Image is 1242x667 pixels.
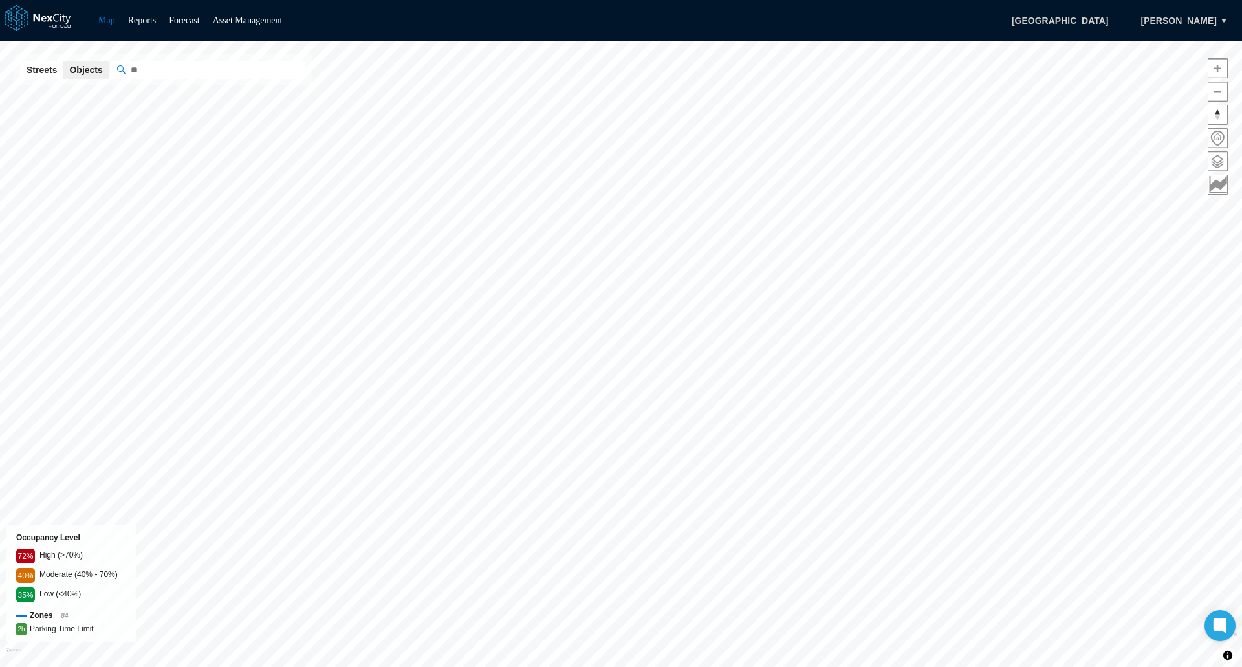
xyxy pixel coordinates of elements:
span: [GEOGRAPHIC_DATA] [998,10,1122,32]
span: [PERSON_NAME] [1141,14,1217,27]
div: 40% [16,568,35,583]
label: Parking Time Limit [30,622,94,635]
span: Reset bearing to north [1208,105,1227,124]
button: Zoom in [1208,58,1228,78]
span: 2h [16,623,27,635]
span: 84 [61,612,68,619]
span: Zoom out [1208,82,1227,101]
div: 72% [16,549,35,563]
button: Zoom out [1208,82,1228,102]
button: [PERSON_NAME] [1128,10,1230,32]
span: Objects [69,63,102,76]
a: Map [98,16,115,25]
span: Toggle attribution [1224,648,1232,662]
div: 35% [16,587,35,602]
a: Forecast [169,16,199,25]
a: Asset Management [213,16,283,25]
div: High (>70%) [39,549,127,563]
button: Streets [20,61,63,79]
a: Mapbox homepage [6,648,21,663]
div: Moderate (40% - 70%) [39,568,127,583]
button: Toggle attribution [1220,648,1236,663]
button: Reset bearing to north [1208,105,1228,125]
span: Zoom in [1208,59,1227,78]
div: Zones [16,609,127,622]
div: Occupancy Level [16,531,127,544]
span: Streets [27,63,57,76]
div: Low (<40%) [39,587,127,602]
button: Key metrics [1208,175,1228,195]
button: Layers management [1208,151,1228,171]
button: Objects [63,61,109,79]
a: Reports [128,16,157,25]
button: Home [1208,128,1228,148]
